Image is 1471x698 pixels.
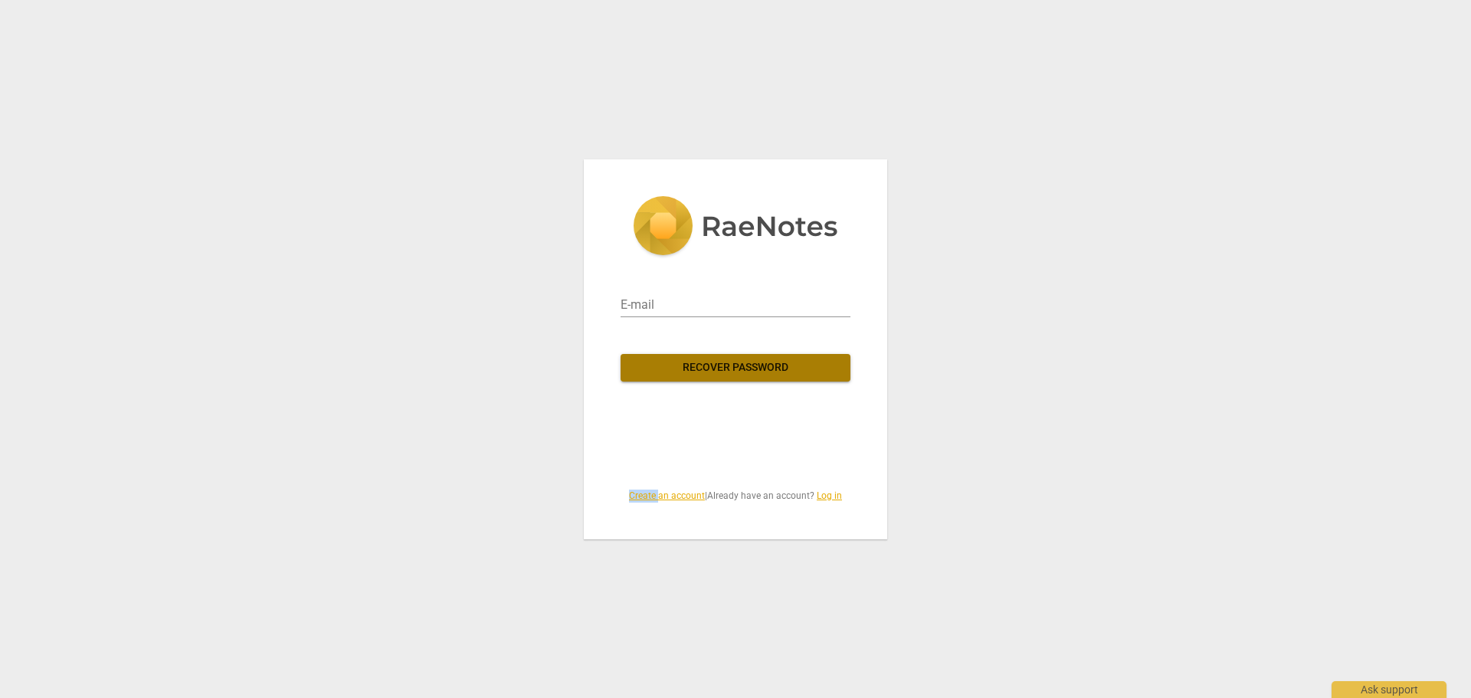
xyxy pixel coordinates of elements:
a: Log in [817,490,842,501]
div: Ask support [1332,681,1446,698]
span: Recover password [633,360,838,375]
img: 5ac2273c67554f335776073100b6d88f.svg [633,196,838,259]
button: Recover password [621,354,850,382]
a: Create an account [629,490,705,501]
span: | Already have an account? [621,490,850,503]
